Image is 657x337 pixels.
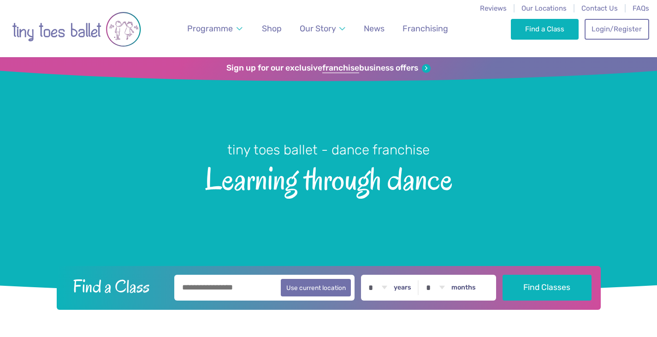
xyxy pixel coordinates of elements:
[633,4,649,12] a: FAQs
[227,142,430,158] small: tiny toes ballet - dance franchise
[394,284,411,292] label: years
[503,275,592,301] button: Find Classes
[12,6,141,53] img: tiny toes ballet
[360,18,389,39] a: News
[511,19,579,39] a: Find a Class
[65,275,168,298] h2: Find a Class
[281,279,351,296] button: Use current location
[300,24,336,33] span: Our Story
[226,63,431,73] a: Sign up for our exclusivefranchisebusiness offers
[258,18,286,39] a: Shop
[521,4,567,12] a: Our Locations
[183,18,247,39] a: Programme
[451,284,476,292] label: months
[364,24,385,33] span: News
[402,24,448,33] span: Franchising
[322,63,359,73] strong: franchise
[262,24,282,33] span: Shop
[296,18,350,39] a: Our Story
[581,4,618,12] a: Contact Us
[16,159,641,196] span: Learning through dance
[585,19,649,39] a: Login/Register
[480,4,507,12] a: Reviews
[398,18,452,39] a: Franchising
[187,24,233,33] span: Programme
